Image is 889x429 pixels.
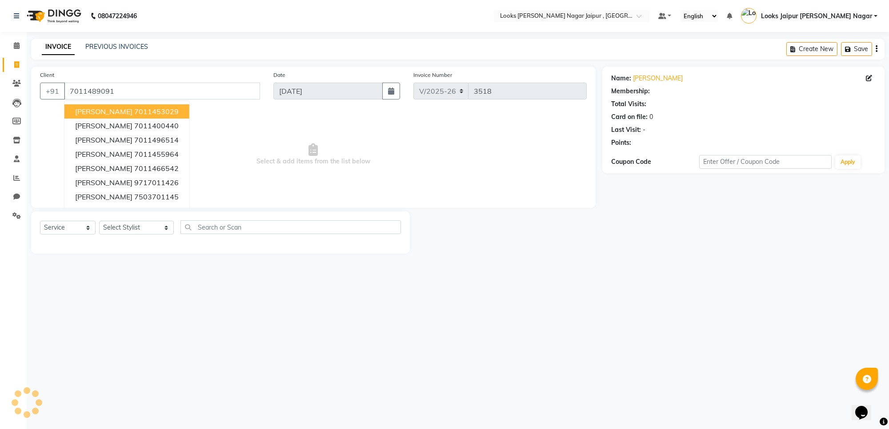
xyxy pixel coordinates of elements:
div: Name: [611,74,631,83]
button: Apply [835,155,861,169]
div: Membership: [611,87,650,96]
span: [PERSON_NAME] [75,107,132,116]
input: Search or Scan [180,220,401,234]
img: logo [23,4,84,28]
button: Save [841,42,872,56]
div: Points: [611,138,631,147]
button: +91 [40,83,65,99]
button: Create New [786,42,837,56]
ngb-highlight: 7503701145 [134,192,179,201]
div: Last Visit: [611,125,641,135]
b: 08047224946 [98,4,137,28]
div: - [643,125,645,135]
span: Ajay [75,207,91,215]
iframe: chat widget [852,393,880,420]
span: [PERSON_NAME] [75,135,132,144]
ngb-highlight: 7011496514 [134,135,179,144]
span: Looks Jaipur [PERSON_NAME] Nagar [761,12,872,21]
input: Enter Offer / Coupon Code [699,155,831,169]
div: Card on file: [611,112,648,122]
span: [PERSON_NAME] [75,164,132,173]
ngb-highlight: 7011466542 [134,164,179,173]
span: Select & add items from the list below [40,110,587,199]
div: 0 [649,112,653,122]
a: INVOICE [42,39,75,55]
span: [PERSON_NAME] [75,121,132,130]
ngb-highlight: 7011453029 [134,107,179,116]
div: Total Visits: [611,99,646,109]
a: PREVIOUS INVOICES [85,43,148,51]
span: [PERSON_NAME] [75,150,132,159]
label: Invoice Number [413,71,452,79]
ngb-highlight: 7011419987 [92,207,137,215]
ngb-highlight: 9717011426 [134,178,179,187]
div: Coupon Code [611,157,699,167]
input: Search by Name/Mobile/Email/Code [64,83,260,99]
img: Looks Jaipur Malviya Nagar [741,8,757,24]
ngb-highlight: 7011400440 [134,121,179,130]
a: [PERSON_NAME] [633,74,683,83]
span: [PERSON_NAME] [75,192,132,201]
ngb-highlight: 7011455964 [134,150,179,159]
span: [PERSON_NAME] [75,178,132,187]
label: Date [273,71,285,79]
label: Client [40,71,54,79]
